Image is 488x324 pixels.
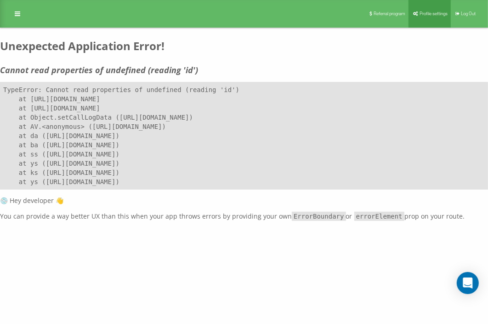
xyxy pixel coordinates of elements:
div: Open Intercom Messenger [457,272,479,294]
code: ErrorBoundary [292,212,346,221]
span: Profile settings [420,11,448,16]
code: errorElement [354,212,404,221]
span: Log Out [461,11,476,16]
span: Referral program [374,11,405,16]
